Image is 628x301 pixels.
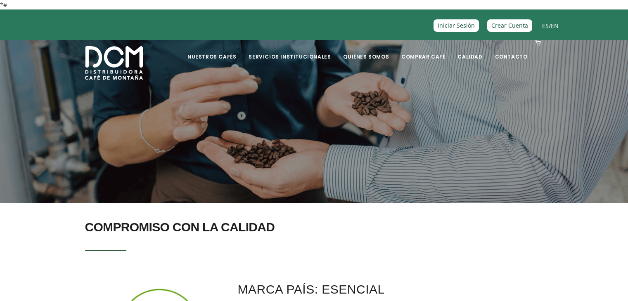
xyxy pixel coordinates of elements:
[490,41,533,60] a: Contacto
[542,21,559,31] span: /
[453,41,487,60] a: Calidad
[542,22,549,30] a: ES
[396,41,450,60] a: Comprar Café
[85,216,543,239] h2: COMPROMISO CON LA CALIDAD
[487,19,532,31] a: Crear Cuenta
[434,19,479,31] a: Iniciar Sesión
[551,22,559,30] a: EN
[182,41,241,60] a: Nuestros Cafés
[338,41,394,60] a: Quiénes Somos
[244,41,336,60] a: Servicios Institucionales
